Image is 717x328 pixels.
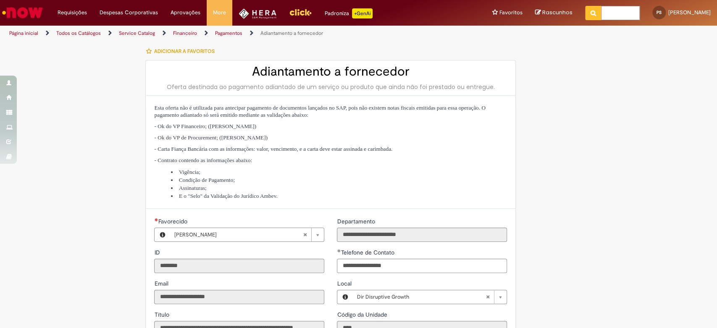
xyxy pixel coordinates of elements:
span: Aprovações [171,8,200,17]
span: More [213,8,226,17]
ul: Trilhas de página [6,26,472,41]
span: Somente leitura - ID [154,249,161,256]
li: Condição de Pagamento; [171,176,507,184]
span: Dir Disruptive Growth [357,290,486,304]
span: Requisições [58,8,87,17]
span: Favoritos [499,8,523,17]
abbr: Limpar campo Local [481,290,494,304]
a: Todos os Catálogos [56,30,101,37]
a: Pagamentos [215,30,242,37]
li: Assinaturas; [171,184,507,192]
label: Somente leitura - ID [154,248,161,257]
input: Email [154,290,324,304]
div: Oferta destinada ao pagamento adiantado de um serviço ou produto que ainda não foi prestado ou en... [154,83,507,91]
span: Despesas Corporativas [100,8,158,17]
span: Adicionar a Favoritos [154,48,214,55]
span: [PERSON_NAME] [174,228,303,241]
a: Adiantamento a fornecedor [260,30,323,37]
span: Obrigatório Preenchido [154,218,158,221]
li: Vigência; [171,168,507,176]
span: PS [657,10,662,15]
a: Página inicial [9,30,38,37]
span: Somente leitura - Email [154,280,170,287]
img: click_logo_yellow_360x200.png [289,6,312,18]
a: [PERSON_NAME]Limpar campo Favorecido [170,228,324,241]
a: Rascunhos [535,9,573,17]
span: - Ok do VP de Procurement; ([PERSON_NAME]) [154,134,268,141]
label: Somente leitura - Título [154,310,171,319]
button: Favorecido, Visualizar este registro Paula Fernandes Silveira [155,228,170,241]
label: Somente leitura - Email [154,279,170,288]
span: Esta oferta não é utilizada para antecipar pagamento de documentos lançados no SAP, pois não exis... [154,105,485,118]
img: HeraLogo.png [239,8,277,19]
label: Somente leitura - Código da Unidade [337,310,389,319]
span: Necessários - Favorecido [158,218,189,225]
span: [PERSON_NAME] [668,9,711,16]
a: Dir Disruptive GrowthLimpar campo Local [352,290,507,304]
input: ID [154,259,324,273]
a: Service Catalog [119,30,155,37]
span: Obrigatório Preenchido [337,249,341,252]
abbr: Limpar campo Favorecido [299,228,311,241]
label: Somente leitura - Departamento [337,217,376,226]
li: E o "Selo" da Validação do Jurídico Ambev. [171,192,507,200]
input: Departamento [337,228,507,242]
input: Telefone de Contato [337,259,507,273]
button: Adicionar a Favoritos [145,42,219,60]
button: Local, Visualizar este registro Dir Disruptive Growth [337,290,352,304]
div: Padroniza [324,8,373,18]
button: Pesquisar [585,6,601,20]
a: Financeiro [173,30,197,37]
span: Local [337,280,353,287]
span: - Carta Fiança Bancária com as informações: valor, vencimento, e a carta deve estar assinada e ca... [154,146,392,152]
img: ServiceNow [1,4,44,21]
h2: Adiantamento a fornecedor [154,65,507,79]
span: - Contrato contendo as informações abaixo: [154,157,252,163]
span: Somente leitura - Departamento [337,218,376,225]
span: - Ok do VP Financeiro; ([PERSON_NAME]) [154,123,256,129]
p: +GenAi [352,8,373,18]
span: Rascunhos [542,8,573,16]
span: Telefone de Contato [341,249,396,256]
